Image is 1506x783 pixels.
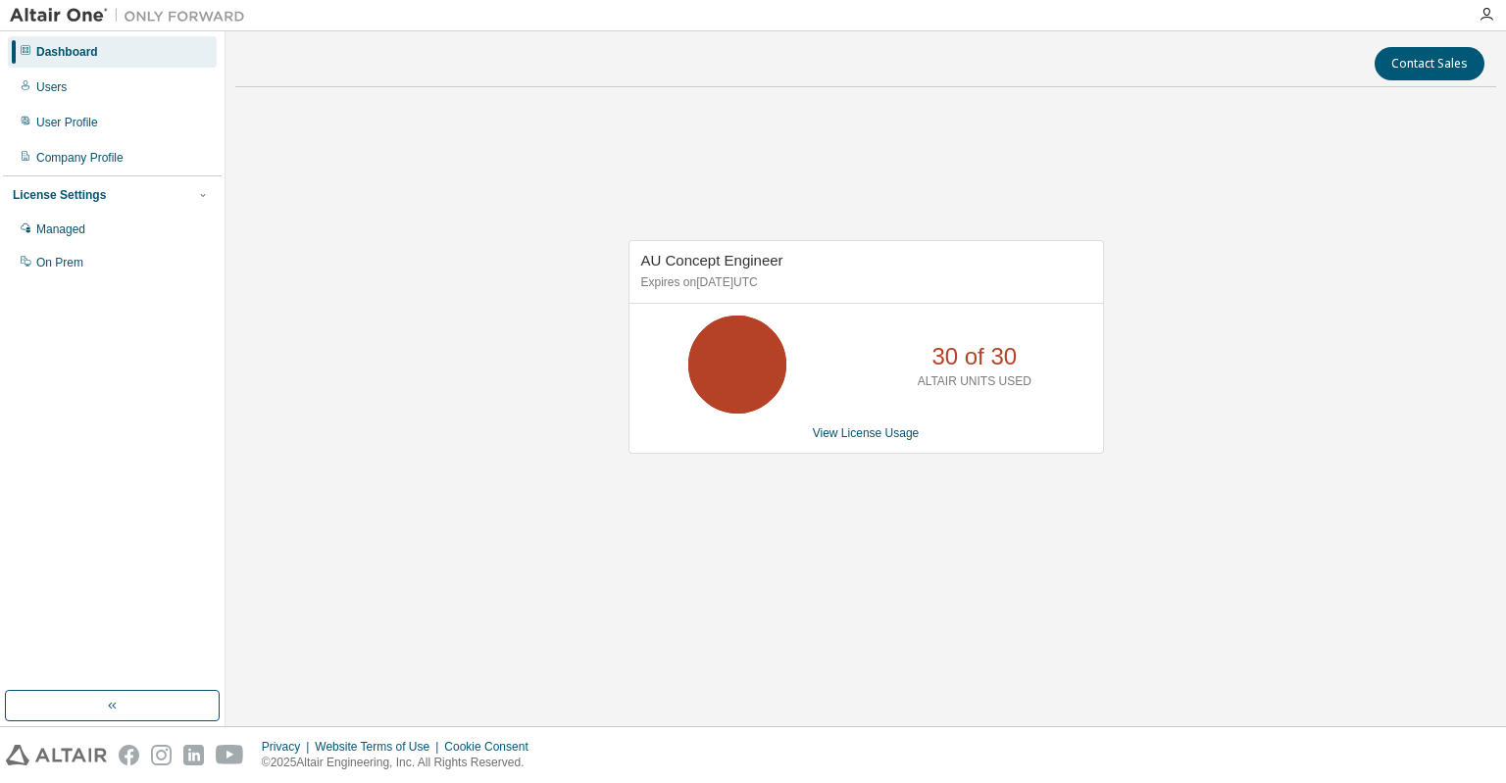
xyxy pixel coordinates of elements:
div: Dashboard [36,44,98,60]
p: ALTAIR UNITS USED [918,373,1031,390]
img: youtube.svg [216,745,244,765]
div: Cookie Consent [444,739,539,755]
div: On Prem [36,255,83,270]
div: License Settings [13,187,106,203]
div: Managed [36,221,85,237]
div: Website Terms of Use [315,739,444,755]
img: facebook.svg [119,745,139,765]
p: © 2025 Altair Engineering, Inc. All Rights Reserved. [262,755,540,771]
div: Privacy [262,739,315,755]
p: 30 of 30 [931,340,1017,373]
img: linkedin.svg [183,745,204,765]
p: Expires on [DATE] UTC [641,274,1086,291]
img: Altair One [10,6,255,25]
div: Users [36,79,67,95]
div: User Profile [36,115,98,130]
span: AU Concept Engineer [641,252,783,269]
button: Contact Sales [1375,47,1484,80]
div: Company Profile [36,150,124,166]
a: View License Usage [813,426,920,440]
img: altair_logo.svg [6,745,107,765]
img: instagram.svg [151,745,172,765]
